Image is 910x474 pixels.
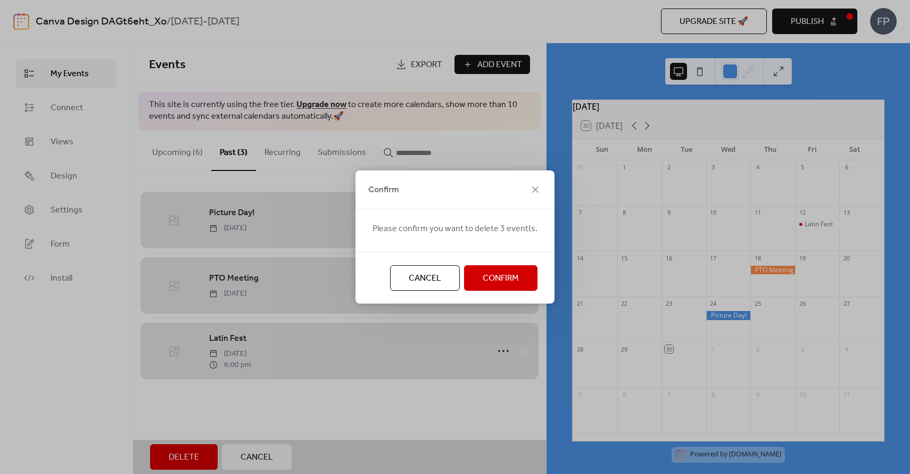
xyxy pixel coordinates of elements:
[409,272,441,285] span: Cancel
[368,184,399,197] span: Confirm
[464,265,537,291] button: Confirm
[373,223,537,235] span: Please confirm you want to delete 3 event(s.
[483,272,519,285] span: Confirm
[390,265,460,291] button: Cancel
